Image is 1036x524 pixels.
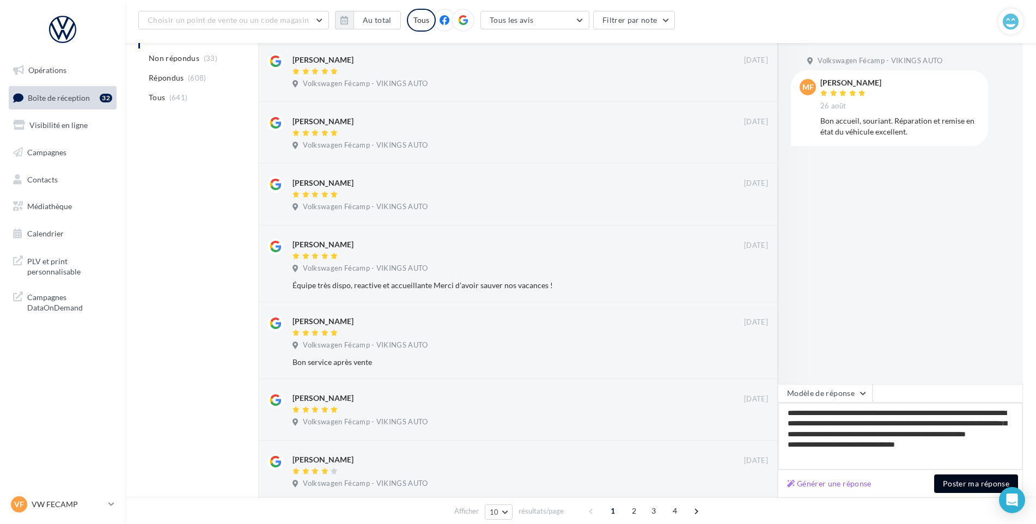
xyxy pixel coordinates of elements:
span: Volkswagen Fécamp - VIKINGS AUTO [303,141,428,150]
a: Contacts [7,168,119,191]
a: Opérations [7,59,119,82]
span: Calendrier [27,229,64,238]
div: Bon accueil, souriant. Réparation et remise en état du véhicule excellent. [820,115,979,137]
a: Médiathèque [7,195,119,218]
div: [PERSON_NAME] [292,239,354,250]
a: PLV et print personnalisable [7,249,119,282]
a: Campagnes DataOnDemand [7,285,119,318]
button: Générer une réponse [783,477,876,490]
span: Médiathèque [27,202,72,211]
span: [DATE] [744,318,768,327]
span: Afficher [454,506,479,516]
span: [DATE] [744,456,768,466]
span: (33) [204,54,217,63]
span: Tous [149,92,165,103]
div: [PERSON_NAME] [292,316,354,327]
div: [PERSON_NAME] [820,79,881,87]
span: Visibilité en ligne [29,120,88,130]
span: (641) [169,93,188,102]
p: VW FECAMP [32,499,104,510]
span: Choisir un point de vente ou un code magasin [148,15,309,25]
div: Bon service après vente [292,357,697,368]
div: N'ayant eu affaire qu'avec le service sav , chef d'atelier sympathique ,ma fait par de ses conseils [292,495,697,506]
button: Au total [354,11,401,29]
span: Opérations [28,65,66,75]
span: Campagnes DataOnDemand [27,290,112,313]
div: [PERSON_NAME] [292,54,354,65]
div: Tous [407,9,436,32]
span: Boîte de réception [28,93,90,102]
span: [DATE] [744,241,768,251]
span: Volkswagen Fécamp - VIKINGS AUTO [818,56,942,66]
button: 10 [485,504,513,520]
span: 3 [645,502,662,520]
button: Poster ma réponse [934,474,1018,493]
span: [DATE] [744,394,768,404]
button: Modèle de réponse [778,384,873,403]
button: Tous les avis [480,11,589,29]
span: Volkswagen Fécamp - VIKINGS AUTO [303,417,428,427]
div: [PERSON_NAME] [292,116,354,127]
span: Non répondus [149,53,199,64]
span: 10 [490,508,499,516]
span: Volkswagen Fécamp - VIKINGS AUTO [303,79,428,89]
button: Au total [335,11,401,29]
span: 4 [666,502,684,520]
button: Choisir un point de vente ou un code magasin [138,11,329,29]
span: [DATE] [744,56,768,65]
a: Boîte de réception32 [7,86,119,109]
span: Contacts [27,174,58,184]
a: Calendrier [7,222,119,245]
div: 32 [100,94,112,102]
span: Volkswagen Fécamp - VIKINGS AUTO [303,479,428,489]
button: Filtrer par note [593,11,675,29]
span: Répondus [149,72,184,83]
a: Visibilité en ligne [7,114,119,137]
div: [PERSON_NAME] [292,454,354,465]
span: (608) [188,74,206,82]
span: 1 [604,502,621,520]
span: 26 août [820,101,846,111]
div: Équipe très dispo, reactive et accueillante Merci d'avoir sauver nos vacances ! [292,280,697,291]
span: Campagnes [27,148,66,157]
span: [DATE] [744,179,768,188]
span: PLV et print personnalisable [27,254,112,277]
span: VF [14,499,24,510]
a: Campagnes [7,141,119,164]
div: [PERSON_NAME] [292,178,354,188]
div: Open Intercom Messenger [999,487,1025,513]
span: [DATE] [744,117,768,127]
span: 2 [625,502,643,520]
a: VF VW FECAMP [9,494,117,515]
span: Tous les avis [490,15,534,25]
div: [PERSON_NAME] [292,393,354,404]
span: Volkswagen Fécamp - VIKINGS AUTO [303,340,428,350]
span: MF [802,82,814,93]
span: Volkswagen Fécamp - VIKINGS AUTO [303,202,428,212]
span: Volkswagen Fécamp - VIKINGS AUTO [303,264,428,273]
span: résultats/page [519,506,564,516]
